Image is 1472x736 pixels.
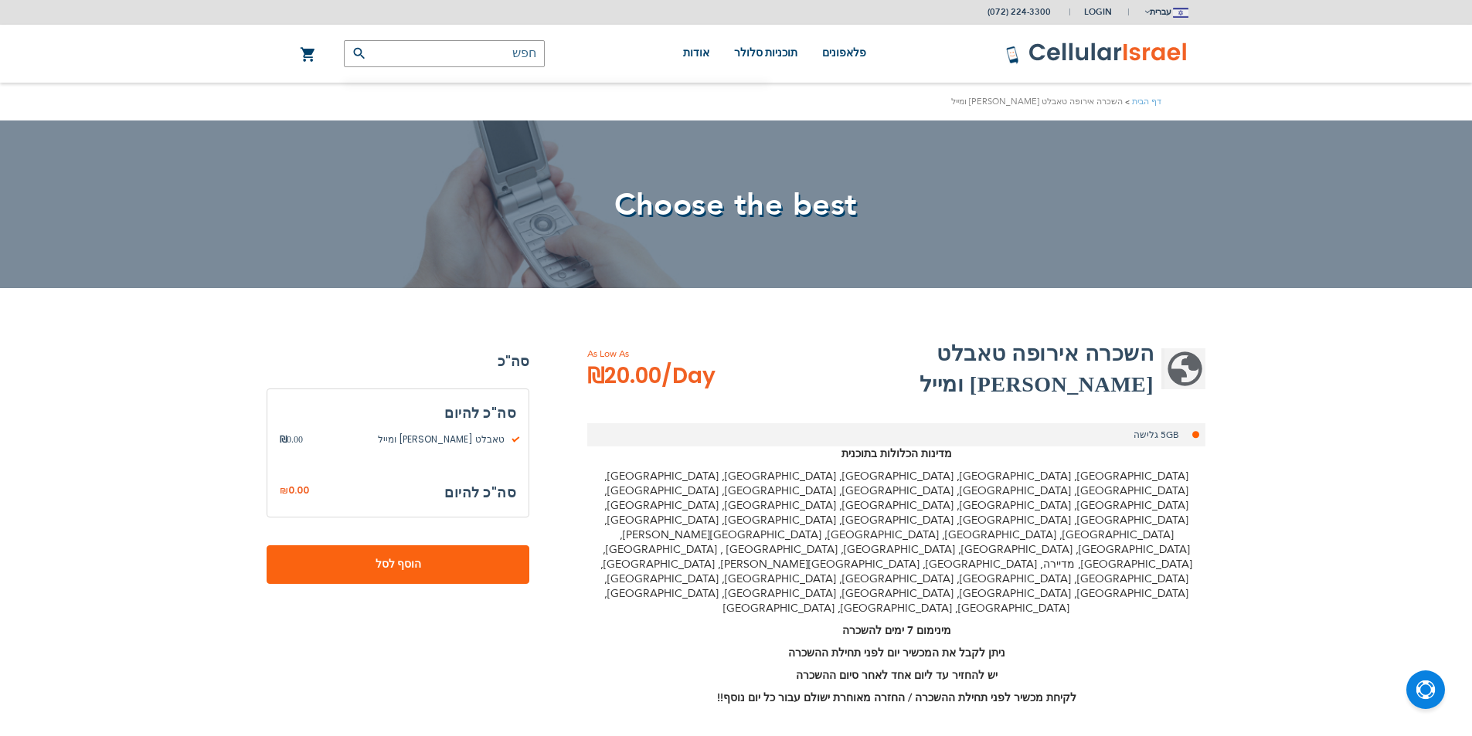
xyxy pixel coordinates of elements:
[841,446,952,461] strong: מדינות הכלולות בתוכנית
[1164,348,1205,389] img: השכרה אירופה טאבלט וייז ומייל
[1132,96,1161,107] a: דף הבית
[788,646,1005,660] strong: ניתן לקבל את המכשיר יום לפני תחילת ההשכרה
[444,481,516,504] h3: סה"כ להיום
[822,47,866,59] span: פלאפונים
[822,25,866,83] a: פלאפונים
[757,338,1154,400] h2: השכרה אירופה טאבלט [PERSON_NAME] ומייל
[318,556,478,572] span: הוסף לסל
[1084,6,1112,18] span: Login
[303,432,516,446] span: טאבלט [PERSON_NAME] ומייל
[683,47,709,59] span: אודות
[1005,42,1188,65] img: לוגו סלולר ישראל
[1173,8,1188,18] img: Jerusalem
[717,690,1076,705] strong: לקיחת מכשיר לפני תחילת ההשכרה / החזרה מאוחרת ישולם עבור כל יום נוסף!!
[842,623,951,638] strong: מינימום 7 ימים להשכרה
[796,668,998,683] strong: יש להחזיר עד ליום אחד לאחר סיום ההשכרה
[734,47,798,59] span: תוכניות סלולר
[587,347,757,361] span: As Low As
[734,25,798,83] a: תוכניות סלולר
[661,361,716,392] span: /Day
[951,94,1132,109] li: השכרה אירופה טאבלט [PERSON_NAME] ומייל
[267,350,529,373] strong: סה"כ
[587,469,1205,616] p: [GEOGRAPHIC_DATA], [GEOGRAPHIC_DATA], [GEOGRAPHIC_DATA], [GEOGRAPHIC_DATA], [GEOGRAPHIC_DATA], [G...
[587,423,1205,446] li: 5GB גלישה
[280,432,303,446] span: 0.00
[280,484,288,498] span: ₪
[280,402,516,425] h3: סה"כ להיום
[280,432,287,446] span: ₪
[683,25,709,83] a: אודות
[614,184,858,226] span: Choose the best
[988,6,1051,18] a: (072) 224-3300
[1143,1,1188,23] button: עברית
[344,40,545,67] input: חפש
[267,545,529,584] button: הוסף לסל
[288,483,309,497] span: 0.00
[587,361,716,392] span: ₪20.00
